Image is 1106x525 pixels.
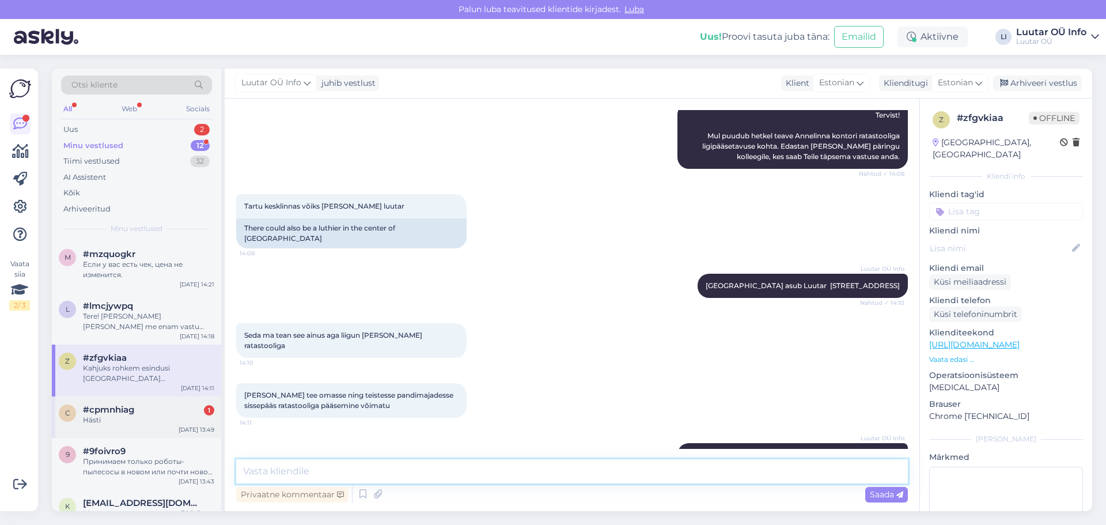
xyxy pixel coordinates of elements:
[83,249,135,259] span: #mzquogkr
[1016,28,1086,37] div: Luutar OÜ Info
[83,405,134,415] span: #cpmnhiag
[66,305,70,314] span: l
[83,259,214,280] div: Если у вас есть чек, цена не изменится.
[929,274,1011,290] div: Küsi meiliaadressi
[63,172,106,183] div: AI Assistent
[879,77,928,89] div: Klienditugi
[933,137,1060,161] div: [GEOGRAPHIC_DATA], [GEOGRAPHIC_DATA]
[929,171,1083,182] div: Kliendi info
[83,363,214,384] div: Kahjuks rohkem esindusi [GEOGRAPHIC_DATA] [GEOGRAPHIC_DATA] pole
[929,203,1083,220] input: Lisa tag
[190,156,210,167] div: 32
[700,31,722,42] b: Uus!
[181,384,214,392] div: [DATE] 14:11
[819,77,854,89] span: Estonian
[63,187,80,199] div: Kõik
[1016,37,1086,46] div: Luutar OÜ
[929,339,1020,350] a: [URL][DOMAIN_NAME]
[706,281,900,290] span: [GEOGRAPHIC_DATA] asub Luutar [STREET_ADDRESS]
[240,418,283,427] span: 14:11
[957,111,1029,125] div: # zfgvkiaa
[83,498,203,508] span: Kotšnev@list.ru
[119,101,139,116] div: Web
[180,332,214,341] div: [DATE] 14:18
[929,369,1083,382] p: Operatsioonisüsteem
[194,124,210,135] div: 2
[929,410,1083,422] p: Chrome [TECHNICAL_ID]
[236,487,349,503] div: Privaatne kommentaar
[995,29,1012,45] div: LI
[929,188,1083,201] p: Kliendi tag'id
[781,77,809,89] div: Klient
[9,259,30,311] div: Vaata siia
[191,140,210,152] div: 12
[993,75,1082,91] div: Arhiveeri vestlus
[71,79,118,91] span: Otsi kliente
[83,311,214,332] div: Tere! [PERSON_NAME] [PERSON_NAME] me enam vastu [PERSON_NAME] liiga [PERSON_NAME].
[861,434,904,443] span: Luutar OÜ Info
[65,502,70,511] span: K
[65,409,70,417] span: c
[63,124,78,135] div: Uus
[929,398,1083,410] p: Brauser
[83,353,127,363] span: #zfgvkiaa
[63,203,111,215] div: Arhiveeritud
[65,357,70,365] span: z
[938,77,973,89] span: Estonian
[236,218,467,248] div: There could also be a luthier in the center of [GEOGRAPHIC_DATA]
[184,101,212,116] div: Socials
[621,4,647,14] span: Luba
[317,77,376,89] div: juhib vestlust
[244,331,424,350] span: Seda ma tean see ainus aga liigun [PERSON_NAME] ratastooliga
[929,294,1083,307] p: Kliendi telefon
[860,299,904,307] span: Nähtud ✓ 14:10
[9,78,31,100] img: Askly Logo
[179,425,214,434] div: [DATE] 13:49
[65,253,71,262] span: m
[861,265,904,273] span: Luutar OÜ Info
[702,111,902,161] span: Tervist! Mul puudub hetkel teave Annelinna kontori ratastooliga ligipääsetavuse kohta. Edastan [P...
[83,508,214,519] div: Мы можем предложить до 500 €.
[63,156,120,167] div: Tiimi vestlused
[83,446,126,456] span: #9foivro9
[244,391,455,410] span: [PERSON_NAME] tee omasse ning teistesse pandimajadesse sissepääs ratastooliga pääsemine võimatu
[870,489,903,500] span: Saada
[179,477,214,486] div: [DATE] 13:43
[66,450,70,459] span: 9
[240,358,283,367] span: 14:10
[930,242,1070,255] input: Lisa nimi
[83,301,133,311] span: #lmcjywpq
[83,456,214,477] div: Принимаем только роботы-пылесосы в новом или почти новом состоянии.
[241,77,301,89] span: Luutar OÜ Info
[700,30,829,44] div: Proovi tasuta juba täna:
[929,225,1083,237] p: Kliendi nimi
[111,224,162,234] span: Minu vestlused
[1029,112,1080,124] span: Offline
[929,434,1083,444] div: [PERSON_NAME]
[244,202,404,210] span: Tartu kesklinnas võiks [PERSON_NAME] luutar
[859,169,904,178] span: Nähtud ✓ 14:08
[180,280,214,289] div: [DATE] 14:21
[929,262,1083,274] p: Kliendi email
[897,27,968,47] div: Aktiivne
[240,249,283,258] span: 14:08
[83,415,214,425] div: Hästi
[61,101,74,116] div: All
[63,140,123,152] div: Minu vestlused
[929,451,1083,463] p: Märkmed
[929,327,1083,339] p: Klienditeekond
[834,26,884,48] button: Emailid
[1016,28,1099,46] a: Luutar OÜ InfoLuutar OÜ
[929,307,1022,322] div: Küsi telefoninumbrit
[929,354,1083,365] p: Vaata edasi ...
[929,382,1083,394] p: [MEDICAL_DATA]
[9,300,30,311] div: 2 / 3
[939,115,944,124] span: z
[204,405,214,416] div: 1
